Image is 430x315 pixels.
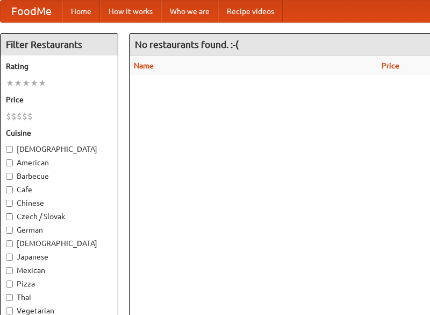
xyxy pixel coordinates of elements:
h5: Cuisine [6,128,112,138]
a: Home [62,1,100,22]
li: ★ [6,77,14,89]
label: American [6,157,112,168]
label: German [6,225,112,235]
label: Chinese [6,198,112,208]
li: ★ [22,77,30,89]
input: Japanese [6,254,13,261]
h5: Price [6,94,112,105]
input: Czech / Slovak [6,213,13,220]
label: [DEMOGRAPHIC_DATA] [6,238,112,249]
input: Pizza [6,281,13,288]
input: Mexican [6,267,13,274]
li: $ [27,110,33,122]
label: Pizza [6,278,112,289]
input: [DEMOGRAPHIC_DATA] [6,240,13,247]
h4: Filter Restaurants [1,34,118,55]
li: ★ [14,77,22,89]
label: Japanese [6,251,112,262]
label: Czech / Slovak [6,211,112,222]
input: Barbecue [6,173,13,180]
label: Cafe [6,184,112,195]
a: Name [134,61,154,70]
a: Who we are [161,1,218,22]
ng-pluralize: No restaurants found. :-( [135,39,239,50]
label: Barbecue [6,171,112,181]
input: Cafe [6,186,13,193]
input: Chinese [6,200,13,207]
li: $ [6,110,11,122]
a: Recipe videos [218,1,283,22]
input: American [6,159,13,166]
li: $ [22,110,27,122]
li: $ [11,110,17,122]
label: Thai [6,292,112,303]
input: Thai [6,294,13,301]
a: FoodMe [1,1,62,22]
input: Vegetarian [6,307,13,314]
li: ★ [30,77,38,89]
li: $ [17,110,22,122]
h5: Rating [6,61,112,72]
label: [DEMOGRAPHIC_DATA] [6,144,112,155]
a: Price [382,61,399,70]
li: ★ [38,77,46,89]
label: Mexican [6,265,112,276]
input: German [6,227,13,234]
a: How it works [100,1,161,22]
input: [DEMOGRAPHIC_DATA] [6,146,13,153]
